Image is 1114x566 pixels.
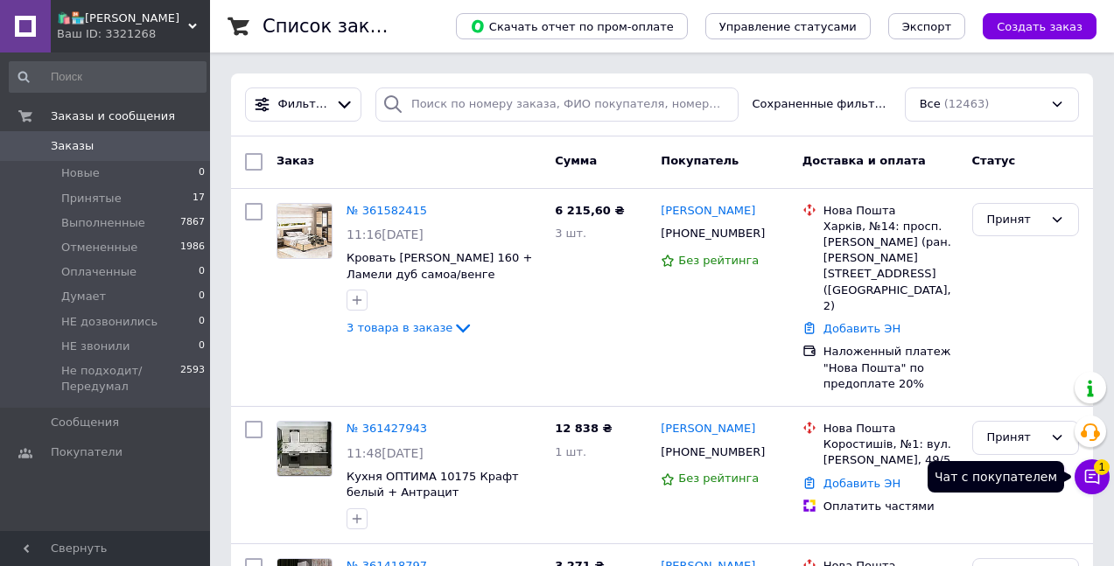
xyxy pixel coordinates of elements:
[61,191,122,206] span: Принятые
[661,154,739,167] span: Покупатель
[719,20,857,33] span: Управление статусами
[61,264,137,280] span: Оплаченные
[470,18,674,34] span: Скачать отчет по пром-оплате
[678,472,759,485] span: Без рейтинга
[555,422,612,435] span: 12 838 ₴
[753,96,891,113] span: Сохраненные фильтры:
[555,227,586,240] span: 3 шт.
[347,204,427,217] a: № 361582415
[661,445,765,458] span: [PHONE_NUMBER]
[180,240,205,255] span: 1986
[456,13,688,39] button: Скачать отчет по пром-оплате
[61,240,137,255] span: Отмененные
[928,461,1064,493] div: Чат с покупателем
[920,96,941,113] span: Все
[347,422,427,435] a: № 361427943
[51,138,94,154] span: Заказы
[661,227,765,240] span: [PHONE_NUMBER]
[823,203,958,219] div: Нова Пошта
[193,191,205,206] span: 17
[51,415,119,430] span: Сообщения
[199,314,205,330] span: 0
[823,219,958,314] div: Харків, №14: просп.[PERSON_NAME] (ран. [PERSON_NAME][STREET_ADDRESS] ([GEOGRAPHIC_DATA], 2)
[277,203,333,259] a: Фото товару
[802,154,926,167] span: Доставка и оплата
[902,20,951,33] span: Экспорт
[678,254,759,267] span: Без рейтинга
[965,19,1096,32] a: Создать заказ
[51,444,123,460] span: Покупатели
[823,421,958,437] div: Нова Пошта
[9,61,207,93] input: Поиск
[661,203,755,220] a: [PERSON_NAME]
[61,363,180,395] span: Не подходит/Передумал
[823,322,900,335] a: Добавить ЭН
[705,13,871,39] button: Управление статусами
[823,499,958,514] div: Оплатить частями
[997,20,1082,33] span: Создать заказ
[347,446,424,460] span: 11:48[DATE]
[347,251,532,281] a: Кровать [PERSON_NAME] 160 + Ламели дуб самоа/венге
[375,87,739,122] input: Поиск по номеру заказа, ФИО покупателя, номеру телефона, Email, номеру накладной
[555,154,597,167] span: Сумма
[555,204,624,217] span: 6 215,60 ₴
[278,96,329,113] span: Фильтры
[180,215,205,231] span: 7867
[823,344,958,392] div: Наложенный платеж "Нова Пошта" по предоплате 20%
[61,339,130,354] span: НЕ звонили
[51,108,175,124] span: Заказы и сообщения
[61,215,145,231] span: Выполненные
[1075,459,1110,494] button: Чат с покупателем1
[1094,459,1110,475] span: 1
[972,154,1016,167] span: Статус
[263,16,413,37] h1: Список заказов
[987,429,1043,447] div: Принят
[199,339,205,354] span: 0
[277,422,332,476] img: Фото товару
[661,421,755,437] a: [PERSON_NAME]
[983,13,1096,39] button: Создать заказ
[57,26,210,42] div: Ваш ID: 3321268
[347,227,424,241] span: 11:16[DATE]
[199,165,205,181] span: 0
[199,289,205,304] span: 0
[61,165,100,181] span: Новые
[61,289,106,304] span: Думает
[347,321,452,334] span: 3 товара в заказе
[347,470,519,500] a: Кухня ОПТИМА 10175 Крафт белый + Антрацит
[277,204,332,258] img: Фото товару
[987,211,1043,229] div: Принят
[823,477,900,490] a: Добавить ЭН
[61,314,158,330] span: НЕ дозвонились
[57,10,188,26] span: 🛍️🏪Базар Мебели
[199,264,205,280] span: 0
[555,445,586,458] span: 1 шт.
[277,421,333,477] a: Фото товару
[180,363,205,395] span: 2593
[277,154,314,167] span: Заказ
[944,97,990,110] span: (12463)
[823,437,958,468] div: Коростишів, №1: вул. [PERSON_NAME], 49/5
[888,13,965,39] button: Экспорт
[347,321,473,334] a: 3 товара в заказе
